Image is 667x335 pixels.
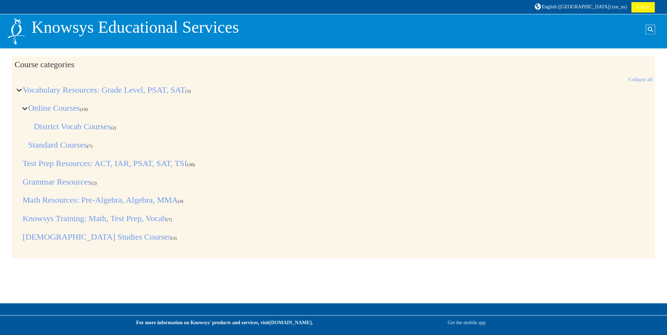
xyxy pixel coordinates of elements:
[23,177,91,186] a: Grammar Resources
[23,195,178,204] a: Math Resources: Pre-Algebra, Algebra, MMA
[31,17,239,37] p: Knowsys Educational Services
[136,320,313,325] strong: For more information on Knowsys' products and services, visit .
[542,4,627,9] span: English ([GEOGRAPHIC_DATA]) ‎(en_us)‎
[178,198,183,204] span: Number of courses
[28,140,87,149] a: Standard Courses
[23,159,187,168] a: Test Prep Resources: ACT, IAR, PSAT, SAT, TSI
[87,143,92,149] span: Number of courses
[166,217,172,222] span: Number of courses
[534,1,628,12] a: English ([GEOGRAPHIC_DATA]) ‎(en_us)‎
[28,103,80,112] a: Online Courses
[187,162,195,167] span: Number of courses
[7,28,26,33] a: Home
[448,320,486,325] a: Get the mobile app
[91,180,97,186] span: Number of courses
[34,122,111,131] a: District Vocab Courses
[23,214,166,223] a: Knowsys Training: Math, Test Prep, Vocab
[111,125,116,130] span: Number of courses
[269,320,312,325] a: [DOMAIN_NAME]
[15,60,653,70] h2: Course categories
[171,235,177,241] span: Number of courses
[631,2,655,13] a: Log in
[80,107,88,112] span: Number of courses
[7,17,26,45] img: Logo
[23,232,171,241] a: [DEMOGRAPHIC_DATA] Studies Courses
[185,88,191,94] span: Number of courses
[629,77,653,82] a: Collapse all
[23,85,185,94] a: Vocabulary Resources: Grade Level, PSAT, SAT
